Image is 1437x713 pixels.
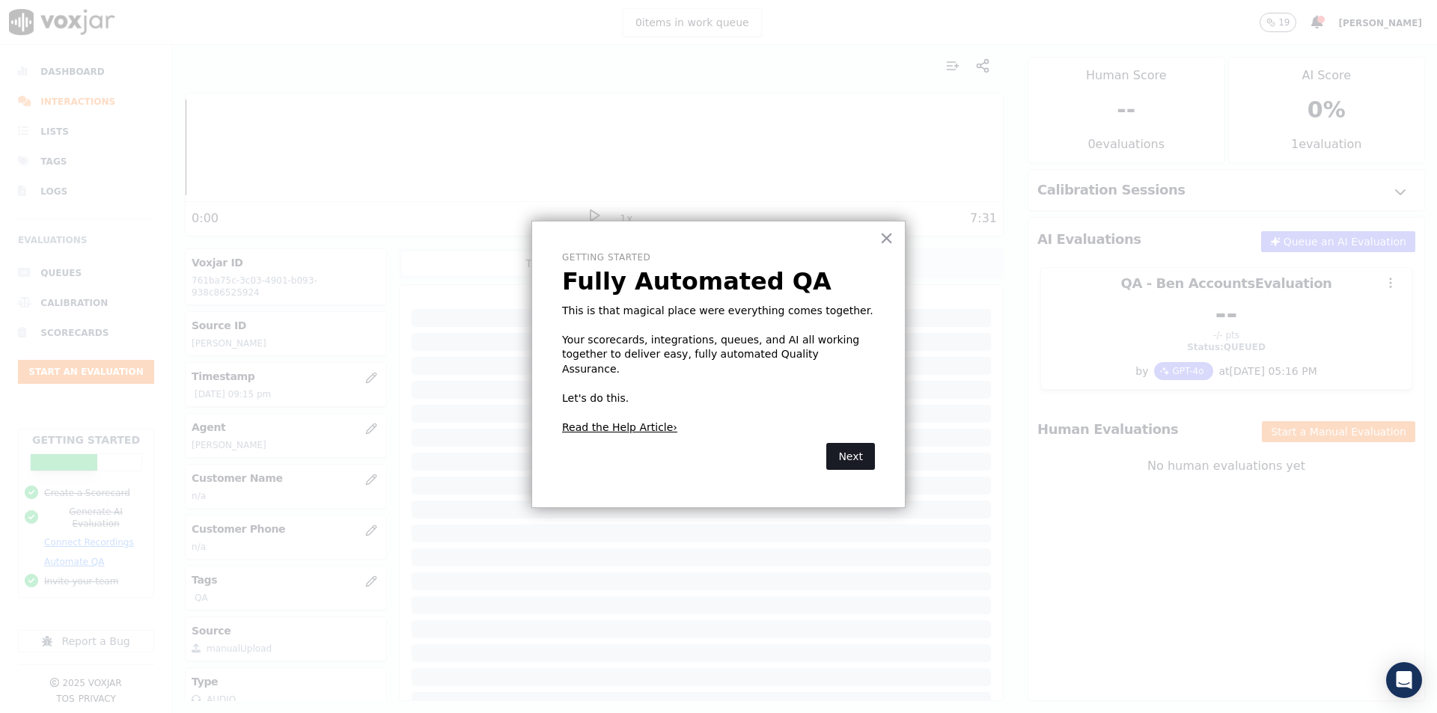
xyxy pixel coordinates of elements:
div: Open Intercom Messenger [1386,662,1422,698]
p: Let's do this. [562,391,875,406]
p: Your scorecards, integrations, queues, and AI all working together to deliver easy, fully automat... [562,333,875,377]
button: Next [826,443,875,470]
p: Getting Started [562,251,875,264]
button: Close [879,226,894,250]
p: Fully Automated QA [562,267,875,296]
a: Read the Help Article› [562,421,677,433]
p: This is that magical place were everything comes together. [562,304,875,319]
